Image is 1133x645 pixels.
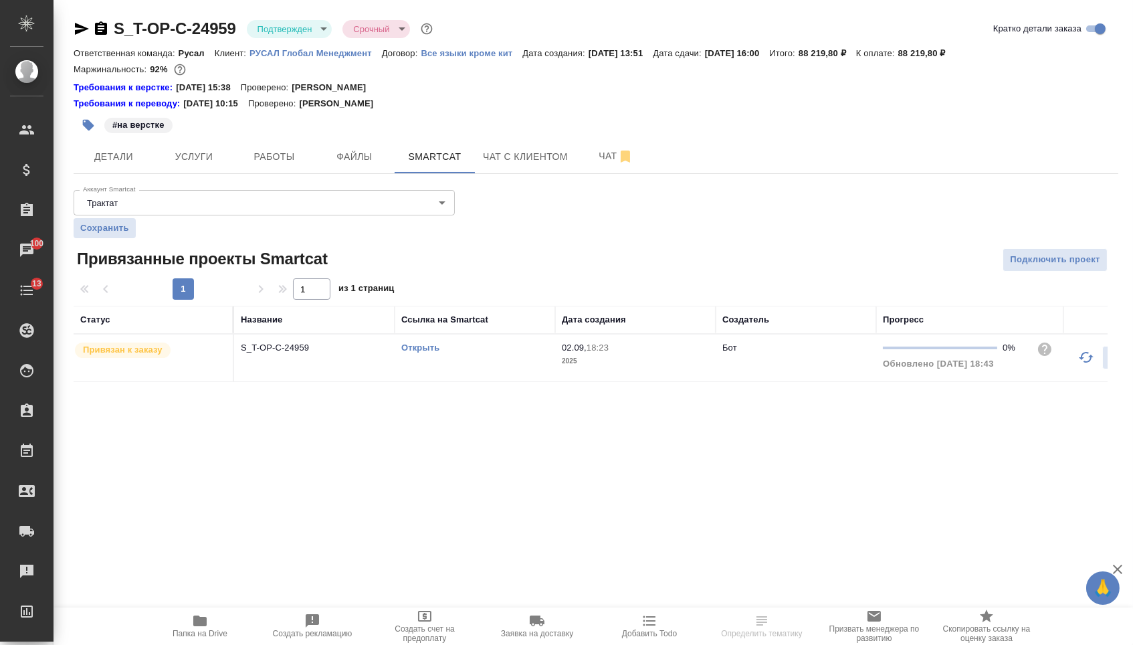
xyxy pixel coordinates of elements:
div: Ссылка на Smartcat [401,313,488,327]
span: Чат с клиентом [483,149,568,165]
p: [PERSON_NAME] [292,81,376,94]
span: Папка на Drive [173,629,227,638]
span: Файлы [322,149,387,165]
p: Привязан к заказу [83,343,163,357]
span: Добавить Todo [622,629,677,638]
span: Определить тематику [721,629,802,638]
p: К оплате: [856,48,898,58]
button: Подключить проект [1003,248,1108,272]
span: Привязанные проекты Smartcat [74,248,328,270]
button: Добавить Todo [593,608,706,645]
p: 88 219,80 ₽ [799,48,856,58]
p: Клиент: [215,48,249,58]
div: Нажми, чтобы открыть папку с инструкцией [74,97,183,110]
span: Призвать менеджера по развитию [826,624,922,643]
span: Создать рекламацию [273,629,352,638]
p: [DATE] 10:15 [183,97,248,110]
a: Открыть [401,343,439,353]
a: 100 [3,234,50,267]
p: 18:23 [587,343,609,353]
button: Скопировать ссылку [93,21,109,37]
p: Русал [179,48,215,58]
button: Срочный [349,23,393,35]
p: 88 219,80 ₽ [898,48,956,58]
button: Доп статусы указывают на важность/срочность заказа [418,20,435,37]
button: Создать счет на предоплату [369,608,481,645]
span: 100 [22,237,52,250]
p: Договор: [382,48,421,58]
svg: Отписаться [617,149,633,165]
div: Подтвержден [342,20,409,38]
span: из 1 страниц [338,280,395,300]
a: РУСАЛ Глобал Менеджмент [249,47,382,58]
p: Дата сдачи: [653,48,704,58]
p: 02.09, [562,343,587,353]
p: Проверено: [248,97,300,110]
p: Ответственная команда: [74,48,179,58]
button: Обновить прогресс [1070,341,1102,373]
p: РУСАЛ Глобал Менеджмент [249,48,382,58]
a: Требования к переводу: [74,97,183,110]
button: Папка на Drive [144,608,256,645]
div: Создатель [722,313,769,327]
p: Все языки кроме кит [421,48,522,58]
span: 13 [24,277,49,290]
button: Определить тематику [706,608,818,645]
span: Услуги [162,149,226,165]
p: Маржинальность: [74,64,150,74]
p: 92% [150,64,171,74]
div: Нажми, чтобы открыть папку с инструкцией [74,81,176,94]
a: Требования к верстке: [74,81,176,94]
p: [DATE] 15:38 [176,81,241,94]
button: Скопировать ссылку на оценку заказа [930,608,1043,645]
div: Подтвержден [247,20,332,38]
button: Заявка на доставку [481,608,593,645]
button: Добавить тэг [74,110,103,140]
span: Работы [242,149,306,165]
div: 0% [1003,341,1026,355]
button: 🙏 [1086,571,1120,605]
p: Итого: [769,48,798,58]
div: Дата создания [562,313,626,327]
span: Чат [584,148,648,165]
p: [PERSON_NAME] [299,97,383,110]
span: Сохранить [80,221,129,235]
span: Smartcat [403,149,467,165]
p: [DATE] 13:51 [589,48,653,58]
span: Заявка на доставку [501,629,573,638]
span: Обновлено [DATE] 18:43 [883,359,994,369]
a: 13 [3,274,50,307]
span: 🙏 [1092,574,1114,602]
a: Все языки кроме кит [421,47,522,58]
button: Скопировать ссылку для ЯМессенджера [74,21,90,37]
a: S_T-OP-C-24959 [114,19,236,37]
span: Скопировать ссылку на оценку заказа [938,624,1035,643]
button: Подтвержден [253,23,316,35]
span: Подключить проект [1010,252,1100,268]
button: Создать рекламацию [256,608,369,645]
p: [DATE] 16:00 [705,48,770,58]
div: Прогресс [883,313,924,327]
span: на верстке [103,118,174,130]
p: Бот [722,343,737,353]
div: Статус [80,313,110,327]
button: Трактат [83,197,122,209]
p: Проверено: [241,81,292,94]
button: Сохранить [74,218,136,238]
p: #на верстке [112,118,165,132]
span: Кратко детали заказа [993,22,1081,35]
span: Детали [82,149,146,165]
p: S_T-OP-C-24959 [241,341,388,355]
div: Трактат [74,190,455,215]
span: Создать счет на предоплату [377,624,473,643]
p: 2025 [562,355,709,368]
p: Дата создания: [522,48,588,58]
button: Призвать менеджера по развитию [818,608,930,645]
button: 5580.00 RUB; [171,61,189,78]
div: Название [241,313,282,327]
